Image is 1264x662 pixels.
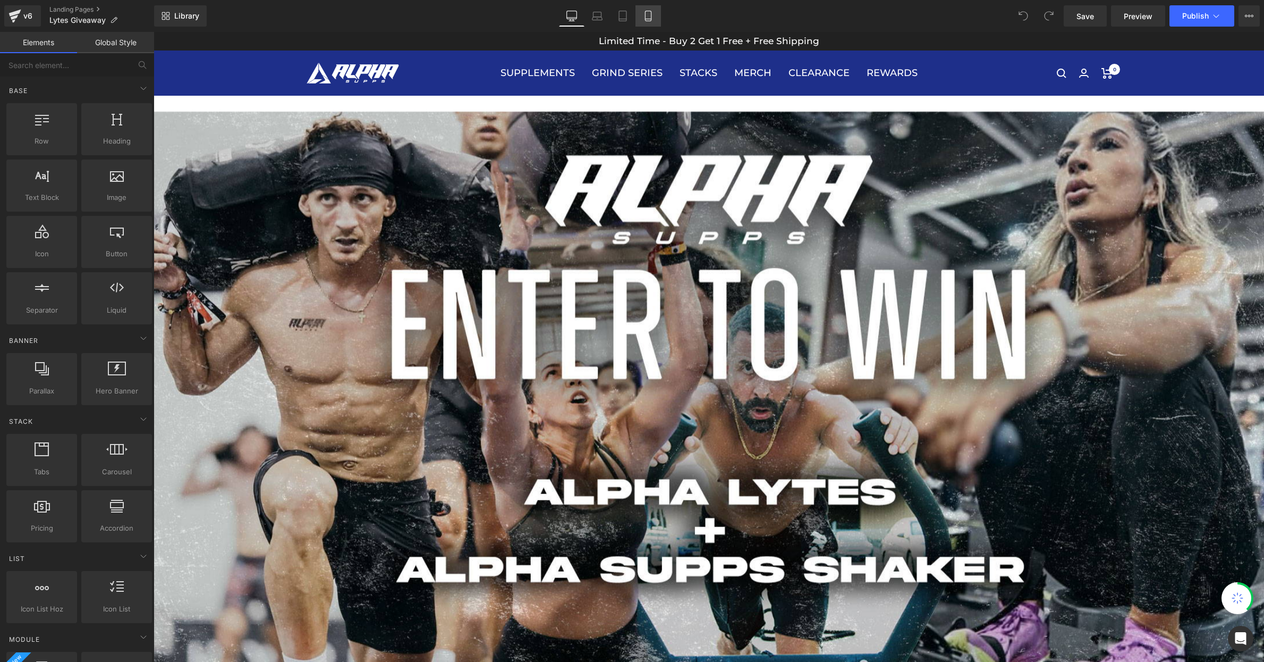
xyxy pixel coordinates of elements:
[10,136,74,147] span: Row
[49,16,106,24] span: Lytes Giveaway
[10,192,74,203] span: Text Block
[347,33,421,49] a: SUPPLEMENTS
[438,33,509,49] a: GRIND SERIES
[635,33,696,49] a: CLEARANCE
[635,5,661,27] a: Mobile
[584,5,610,27] a: Laptop
[526,33,564,49] a: STACKS
[4,5,41,27] a: v6
[10,604,74,615] span: Icon List Hoz
[84,386,149,397] span: Hero Banner
[8,554,26,564] span: List
[8,416,34,426] span: Stack
[174,11,199,21] span: Library
[1182,12,1209,20] span: Publish
[84,192,149,203] span: Image
[84,248,149,259] span: Button
[1038,5,1059,27] button: Redo
[21,9,35,23] div: v6
[84,523,149,534] span: Accordion
[1111,5,1165,27] a: Preview
[1124,11,1152,22] span: Preview
[154,5,207,27] a: New Library
[903,37,913,46] a: Search
[424,2,687,17] p: Limited Time - Buy 2 Get 1 Free + Free Shipping
[84,466,149,477] span: Carousel
[84,136,149,147] span: Heading
[955,32,966,43] cart-count: 0
[10,386,74,397] span: Parallax
[1076,11,1094,22] span: Save
[1238,5,1260,27] button: More
[559,5,584,27] a: Desktop
[610,5,635,27] a: Tablet
[10,523,74,534] span: Pricing
[8,336,39,346] span: Banner
[10,248,74,259] span: Icon
[1013,5,1034,27] button: Undo
[713,33,764,49] a: REWARDS
[8,634,41,644] span: Module
[49,5,154,14] a: Landing Pages
[1228,626,1253,651] div: Open Intercom Messenger
[77,32,154,53] a: Global Style
[8,86,29,96] span: Base
[84,305,149,316] span: Liquid
[926,37,935,46] a: Login
[948,36,959,47] a: Cart
[10,466,74,477] span: Tabs
[84,604,149,615] span: Icon List
[581,33,618,49] a: MERCH
[10,305,74,316] span: Separator
[1169,5,1234,27] button: Publish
